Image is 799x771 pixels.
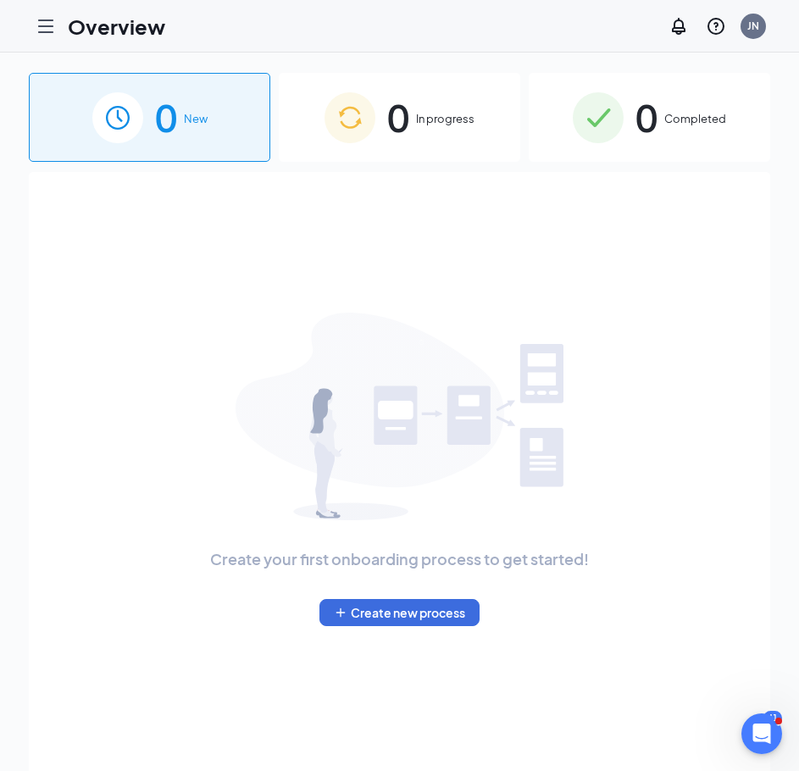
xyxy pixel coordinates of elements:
[669,16,689,36] svg: Notifications
[416,110,474,127] span: In progress
[334,606,347,619] svg: Plus
[184,110,208,127] span: New
[319,599,480,626] button: PlusCreate new process
[387,88,409,147] span: 0
[664,110,726,127] span: Completed
[155,88,177,147] span: 0
[68,12,165,41] h1: Overview
[747,19,759,33] div: JN
[210,547,589,571] span: Create your first onboarding process to get started!
[706,16,726,36] svg: QuestionInfo
[763,711,782,725] div: 41
[741,713,782,754] iframe: Intercom live chat
[36,16,56,36] svg: Hamburger
[635,88,658,147] span: 0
